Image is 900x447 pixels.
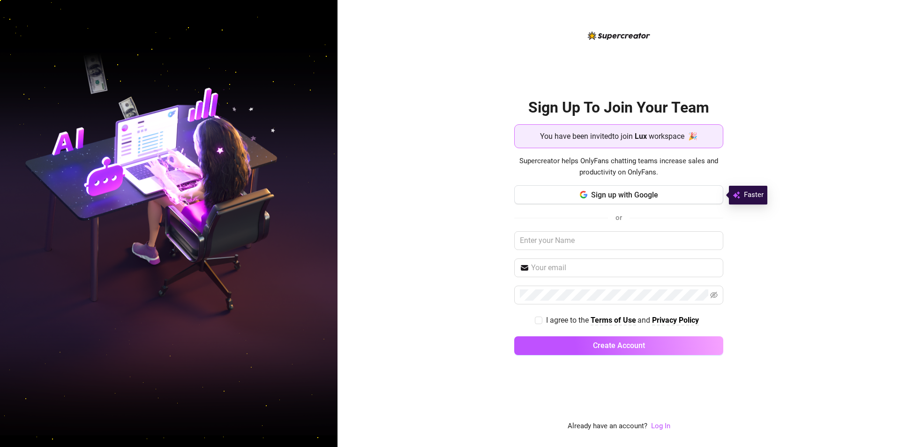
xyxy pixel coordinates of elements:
[651,421,670,432] a: Log In
[651,422,670,430] a: Log In
[615,213,622,222] span: or
[540,130,633,142] span: You have been invited to join
[546,316,591,325] span: I agree to the
[514,336,723,355] button: Create Account
[591,316,636,326] a: Terms of Use
[593,341,645,350] span: Create Account
[649,130,697,142] span: workspace 🎉
[514,185,723,204] button: Sign up with Google
[652,316,699,326] a: Privacy Policy
[733,189,740,201] img: svg%3e
[744,189,764,201] span: Faster
[591,190,658,199] span: Sign up with Google
[514,156,723,178] span: Supercreator helps OnlyFans chatting teams increase sales and productivity on OnlyFans.
[710,291,718,299] span: eye-invisible
[531,262,718,273] input: Your email
[588,31,650,40] img: logo-BBDzfeDw.svg
[637,316,652,325] span: and
[568,421,647,432] span: Already have an account?
[635,132,647,141] strong: Lux
[514,231,723,250] input: Enter your Name
[514,98,723,117] h2: Sign Up To Join Your Team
